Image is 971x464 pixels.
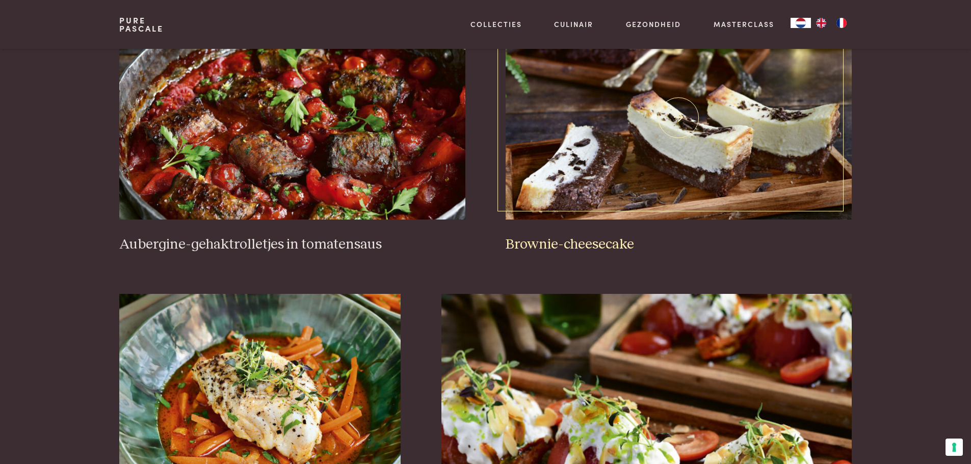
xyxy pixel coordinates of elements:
a: Culinair [554,19,593,30]
a: Brownie-cheesecake Brownie-cheesecake [506,16,851,253]
ul: Language list [811,18,852,28]
a: EN [811,18,831,28]
h3: Brownie-cheesecake [506,236,851,254]
img: Brownie-cheesecake [506,16,851,220]
aside: Language selected: Nederlands [791,18,852,28]
a: FR [831,18,852,28]
a: Gezondheid [626,19,681,30]
a: Aubergine-gehaktrolletjes in tomatensaus Aubergine-gehaktrolletjes in tomatensaus [119,16,465,253]
img: Aubergine-gehaktrolletjes in tomatensaus [119,16,465,220]
a: Collecties [470,19,522,30]
button: Uw voorkeuren voor toestemming voor trackingtechnologieën [946,439,963,456]
a: NL [791,18,811,28]
a: PurePascale [119,16,164,33]
div: Language [791,18,811,28]
a: Masterclass [714,19,774,30]
h3: Aubergine-gehaktrolletjes in tomatensaus [119,236,465,254]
